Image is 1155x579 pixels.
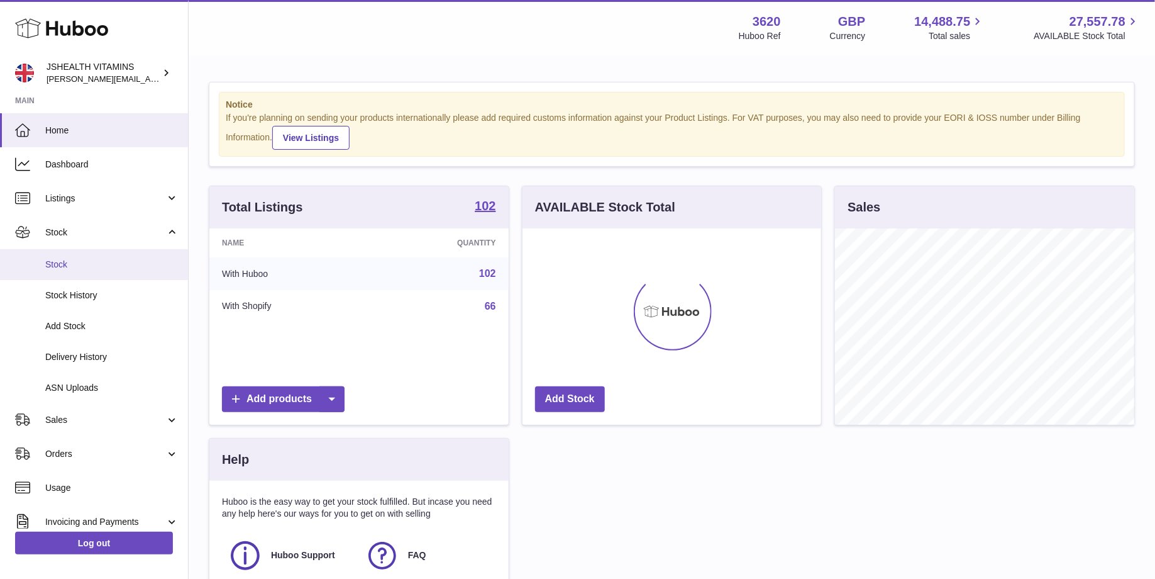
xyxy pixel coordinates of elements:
[15,64,34,82] img: francesca@jshealthvitamins.com
[45,482,179,494] span: Usage
[222,451,249,468] h3: Help
[45,159,179,171] span: Dashboard
[479,268,496,279] a: 102
[929,30,985,42] span: Total sales
[475,200,495,212] strong: 102
[535,386,605,412] a: Add Stock
[848,199,880,216] h3: Sales
[45,382,179,394] span: ASN Uploads
[45,193,165,205] span: Listings
[45,125,179,137] span: Home
[15,532,173,554] a: Log out
[209,290,370,323] td: With Shopify
[222,199,303,216] h3: Total Listings
[45,320,179,332] span: Add Stock
[739,30,781,42] div: Huboo Ref
[45,448,165,460] span: Orders
[226,99,1118,111] strong: Notice
[226,112,1118,150] div: If you're planning on sending your products internationally please add required customs informati...
[914,13,970,30] span: 14,488.75
[209,257,370,290] td: With Huboo
[830,30,866,42] div: Currency
[408,549,426,561] span: FAQ
[271,549,335,561] span: Huboo Support
[47,61,160,85] div: JSHEALTH VITAMINS
[370,228,508,257] th: Quantity
[475,200,495,215] a: 102
[222,496,496,520] p: Huboo is the easy way to get your stock fulfilled. But incase you need any help here's our ways f...
[485,301,496,312] a: 66
[45,516,165,528] span: Invoicing and Payments
[228,539,353,573] a: Huboo Support
[222,386,345,412] a: Add products
[535,199,675,216] h3: AVAILABLE Stock Total
[1034,30,1140,42] span: AVAILABLE Stock Total
[47,74,252,84] span: [PERSON_NAME][EMAIL_ADDRESS][DOMAIN_NAME]
[1069,13,1125,30] span: 27,557.78
[45,289,179,301] span: Stock History
[1034,13,1140,42] a: 27,557.78 AVAILABLE Stock Total
[753,13,781,30] strong: 3620
[45,227,165,239] span: Stock
[365,539,490,573] a: FAQ
[272,126,350,150] a: View Listings
[45,351,179,363] span: Delivery History
[209,228,370,257] th: Name
[45,259,179,271] span: Stock
[914,13,985,42] a: 14,488.75 Total sales
[838,13,865,30] strong: GBP
[45,414,165,426] span: Sales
